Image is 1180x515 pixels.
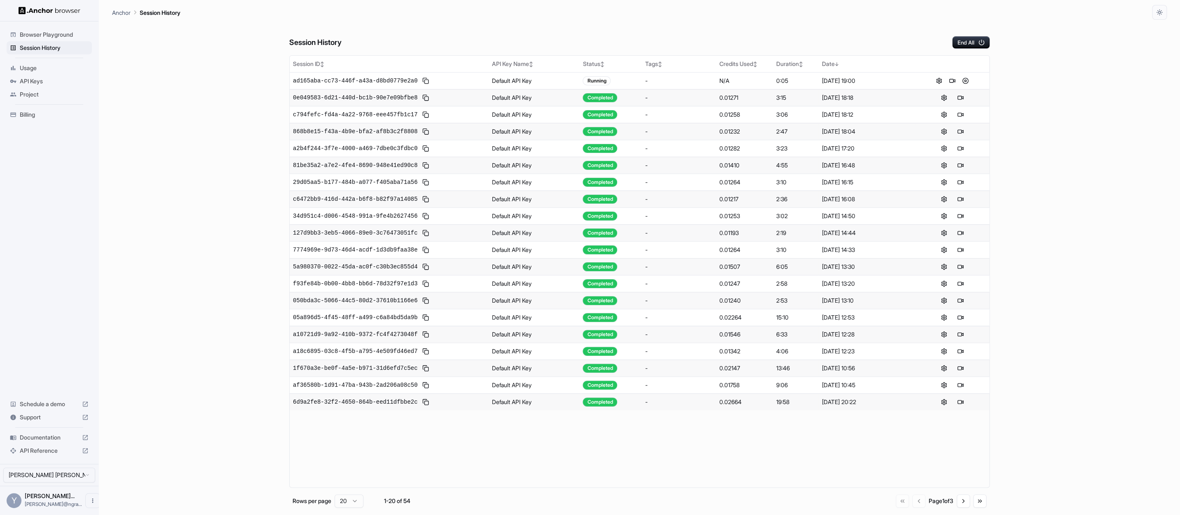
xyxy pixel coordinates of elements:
div: - [645,313,712,322]
div: 9:06 [776,381,815,389]
div: Completed [583,245,617,254]
p: Rows per page [293,497,331,505]
div: [DATE] 16:08 [822,195,912,203]
td: Default API Key [489,241,580,258]
span: a2b4f244-3f7e-4000-a469-7dbe0c3fdbc0 [293,144,417,153]
span: ad165aba-cc73-446f-a43a-d8bd0779e2a0 [293,77,417,85]
span: Support [20,413,79,421]
div: 2:19 [776,229,815,237]
img: Anchor Logo [19,7,80,14]
div: - [645,381,712,389]
div: 0.01507 [719,263,769,271]
div: Completed [583,347,617,356]
div: Completed [583,195,617,204]
div: 3:23 [776,144,815,153]
div: Completed [583,364,617,373]
div: API Reference [7,444,92,457]
td: Default API Key [489,343,580,360]
span: 05a896d5-4f45-48ff-a499-c6a84bd5da9b [293,313,417,322]
span: ↕ [753,61,757,67]
div: 2:36 [776,195,815,203]
div: - [645,246,712,254]
div: - [645,364,712,372]
td: Default API Key [489,72,580,89]
div: Completed [583,178,617,187]
div: - [645,127,712,136]
div: [DATE] 17:20 [822,144,912,153]
span: 0e049583-6d21-440d-bc1b-90e7e09bfbe8 [293,94,417,102]
div: Y [7,493,21,508]
div: [DATE] 13:10 [822,296,912,305]
span: c6472bb9-416d-442a-b6f8-b82f97a14085 [293,195,417,203]
div: [DATE] 18:12 [822,111,912,119]
div: [DATE] 13:20 [822,280,912,288]
div: 3:15 [776,94,815,102]
div: Status [583,60,639,68]
div: 0.01240 [719,296,769,305]
div: 13:46 [776,364,815,372]
td: Default API Key [489,207,580,224]
div: 0.01264 [719,246,769,254]
div: - [645,94,712,102]
div: Support [7,411,92,424]
span: f93fe84b-0b00-4bb8-bb6d-78d32f97e1d3 [293,280,417,288]
span: 29d05aa5-b177-484b-a077-f405aba71a56 [293,178,417,186]
div: 2:47 [776,127,815,136]
div: 6:05 [776,263,815,271]
td: Default API Key [489,190,580,207]
span: 1f670a3e-be0f-4a5e-b971-31d6efd7c5ec [293,364,417,372]
div: Completed [583,212,617,221]
span: ↕ [600,61,604,67]
div: 0.01258 [719,111,769,119]
div: Completed [583,93,617,102]
span: API Keys [20,77,89,85]
div: 4:55 [776,161,815,169]
div: Session ID [293,60,485,68]
div: Page 1 of 3 [929,497,953,505]
span: Documentation [20,433,79,442]
div: API Keys [7,75,92,88]
div: [DATE] 14:33 [822,246,912,254]
span: a10721d9-9a92-410b-9372-fc4f4273048f [293,330,417,339]
span: 6d9a2fe8-32f2-4650-864b-eed11dfbbe2c [293,398,417,406]
td: Default API Key [489,224,580,241]
div: 4:06 [776,347,815,355]
span: Schedule a demo [20,400,79,408]
span: 127d9bb3-3eb5-4066-89e0-3c76473051fc [293,229,417,237]
span: ↕ [320,61,324,67]
td: Default API Key [489,89,580,106]
div: Schedule a demo [7,397,92,411]
td: Default API Key [489,140,580,157]
div: 0.01193 [719,229,769,237]
span: af36580b-1d91-47ba-943b-2ad206a08c50 [293,381,417,389]
div: 0.02264 [719,313,769,322]
span: Session History [20,44,89,52]
span: 050bda3c-5066-44c5-80d2-37610b1166e6 [293,296,417,305]
div: 0.01758 [719,381,769,389]
span: 868b8e15-f43a-4b9e-bfa2-af8b3c2f8808 [293,127,417,136]
span: 5a980370-0022-45da-ac0f-c30b3ec855d4 [293,263,417,271]
p: Session History [140,8,180,17]
div: [DATE] 10:45 [822,381,912,389]
td: Default API Key [489,258,580,275]
div: [DATE] 10:56 [822,364,912,372]
td: Default API Key [489,376,580,393]
div: [DATE] 16:15 [822,178,912,186]
td: Default API Key [489,157,580,174]
div: Billing [7,108,92,121]
span: Project [20,90,89,99]
div: Completed [583,313,617,322]
div: [DATE] 18:04 [822,127,912,136]
td: Default API Key [489,360,580,376]
div: 0.02147 [719,364,769,372]
div: Usage [7,61,92,75]
div: 0.01247 [719,280,769,288]
div: - [645,263,712,271]
span: Billing [20,111,89,119]
nav: breadcrumb [112,8,180,17]
div: 0.01342 [719,347,769,355]
span: c794fefc-fd4a-4a22-9768-eee457fb1c17 [293,111,417,119]
button: Open menu [85,493,100,508]
div: N/A [719,77,769,85]
div: 3:02 [776,212,815,220]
